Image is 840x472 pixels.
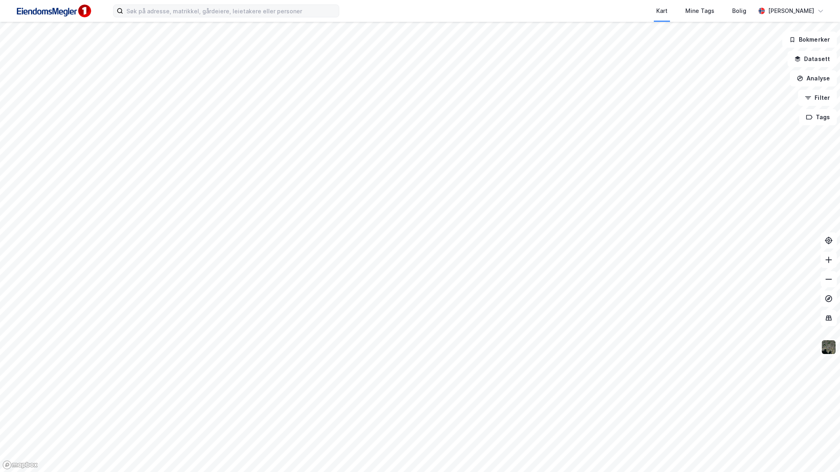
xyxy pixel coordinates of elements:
[800,433,840,472] iframe: Chat Widget
[768,6,814,16] div: [PERSON_NAME]
[656,6,668,16] div: Kart
[13,2,94,20] img: F4PB6Px+NJ5v8B7XTbfpPpyloAAAAASUVORK5CYII=
[685,6,714,16] div: Mine Tags
[123,5,339,17] input: Søk på adresse, matrikkel, gårdeiere, leietakere eller personer
[800,433,840,472] div: Kontrollprogram for chat
[732,6,746,16] div: Bolig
